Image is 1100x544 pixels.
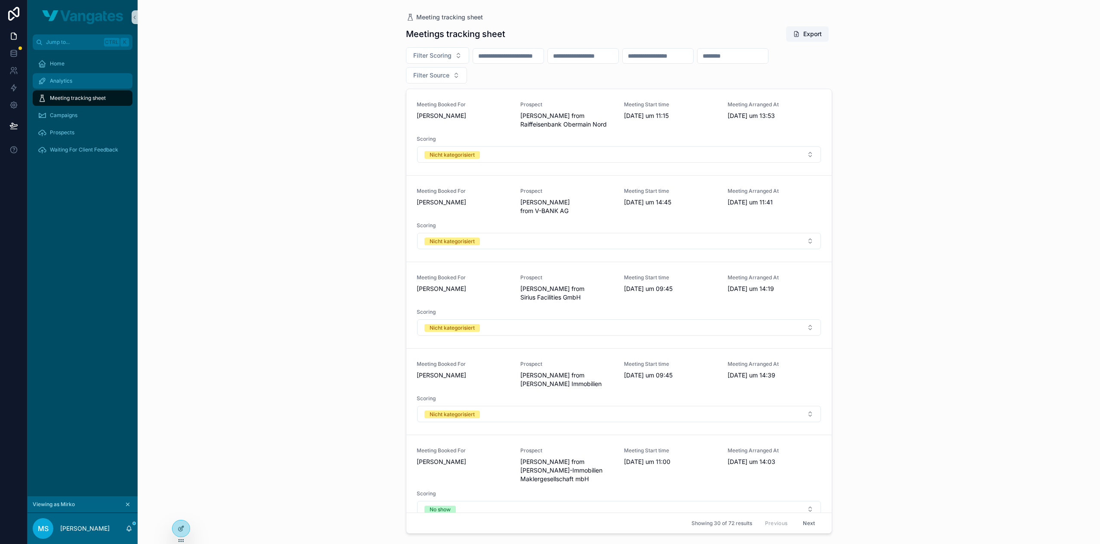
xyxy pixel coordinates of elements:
[50,60,65,67] span: Home
[430,151,475,159] div: Nicht kategorisiert
[728,101,821,108] span: Meeting Arranged At
[786,26,829,42] button: Export
[417,284,510,293] span: [PERSON_NAME]
[33,125,132,140] a: Prospects
[430,238,475,245] div: Nicht kategorisiert
[624,101,717,108] span: Meeting Start time
[50,112,77,119] span: Campaigns
[430,411,475,418] div: Nicht kategorisiert
[417,188,510,195] span: Meeting Booked For
[417,319,821,336] button: Select Button
[33,34,132,50] button: Jump to...CtrlK
[33,56,132,71] a: Home
[413,71,449,80] span: Filter Source
[417,309,821,315] span: Scoring
[417,101,510,108] span: Meeting Booked For
[417,361,510,368] span: Meeting Booked For
[728,284,821,293] span: [DATE] um 14:19
[406,47,469,64] button: Select Button
[691,520,752,527] span: Showing 30 of 72 results
[406,348,832,435] a: Meeting Booked For[PERSON_NAME]Prospect[PERSON_NAME] from [PERSON_NAME] ImmobilienMeeting Start t...
[417,222,821,229] span: Scoring
[624,188,717,195] span: Meeting Start time
[520,447,614,454] span: Prospect
[38,523,49,534] span: MS
[797,516,821,530] button: Next
[624,274,717,281] span: Meeting Start time
[33,142,132,158] a: Waiting For Client Feedback
[50,129,74,136] span: Prospects
[406,175,832,262] a: Meeting Booked For[PERSON_NAME]Prospect[PERSON_NAME] from V-BANK AGMeeting Start time[DATE] um 14...
[33,501,75,508] span: Viewing as Mirko
[33,73,132,89] a: Analytics
[728,198,821,207] span: [DATE] um 11:41
[728,371,821,380] span: [DATE] um 14:39
[417,136,821,142] span: Scoring
[520,361,614,368] span: Prospect
[417,490,821,497] span: Scoring
[46,39,101,46] span: Jump to...
[417,457,510,466] span: [PERSON_NAME]
[520,284,614,302] span: [PERSON_NAME] from Sirius Facilities GmbH
[728,111,821,120] span: [DATE] um 13:53
[520,198,614,215] span: [PERSON_NAME] from V-BANK AG
[520,371,614,388] span: [PERSON_NAME] from [PERSON_NAME] Immobilien
[406,28,505,40] h1: Meetings tracking sheet
[417,447,510,454] span: Meeting Booked For
[417,274,510,281] span: Meeting Booked For
[33,108,132,123] a: Campaigns
[728,274,821,281] span: Meeting Arranged At
[406,435,832,530] a: Meeting Booked For[PERSON_NAME]Prospect[PERSON_NAME] from [PERSON_NAME]-Immobilien Maklergesellsc...
[520,457,614,483] span: [PERSON_NAME] from [PERSON_NAME]-Immobilien Maklergesellschaft mbH
[50,77,72,84] span: Analytics
[520,188,614,195] span: Prospect
[33,90,132,106] a: Meeting tracking sheet
[520,111,614,129] span: [PERSON_NAME] from Raiffeisenbank Obermain Nord
[430,324,475,332] div: Nicht kategorisiert
[520,274,614,281] span: Prospect
[417,233,821,249] button: Select Button
[417,395,821,402] span: Scoring
[417,406,821,422] button: Select Button
[728,447,821,454] span: Meeting Arranged At
[413,51,452,60] span: Filter Scoring
[104,38,120,46] span: Ctrl
[728,188,821,195] span: Meeting Arranged At
[417,501,821,517] button: Select Button
[624,457,717,466] span: [DATE] um 11:00
[728,457,821,466] span: [DATE] um 14:03
[50,95,106,102] span: Meeting tracking sheet
[406,89,832,175] a: Meeting Booked For[PERSON_NAME]Prospect[PERSON_NAME] from Raiffeisenbank Obermain NordMeeting Sta...
[60,524,110,533] p: [PERSON_NAME]
[624,111,717,120] span: [DATE] um 11:15
[406,13,483,22] a: Meeting tracking sheet
[624,284,717,293] span: [DATE] um 09:45
[624,361,717,368] span: Meeting Start time
[42,10,123,24] img: App logo
[417,111,510,120] span: [PERSON_NAME]
[406,262,832,348] a: Meeting Booked For[PERSON_NAME]Prospect[PERSON_NAME] from Sirius Facilities GmbHMeeting Start tim...
[520,101,614,108] span: Prospect
[28,50,138,169] div: scrollable content
[624,371,717,380] span: [DATE] um 09:45
[624,198,717,207] span: [DATE] um 14:45
[430,506,451,513] div: No show
[121,39,128,46] span: K
[416,13,483,22] span: Meeting tracking sheet
[50,146,118,153] span: Waiting For Client Feedback
[417,146,821,163] button: Select Button
[406,67,467,83] button: Select Button
[728,361,821,368] span: Meeting Arranged At
[417,198,510,207] span: [PERSON_NAME]
[417,371,510,380] span: [PERSON_NAME]
[624,447,717,454] span: Meeting Start time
